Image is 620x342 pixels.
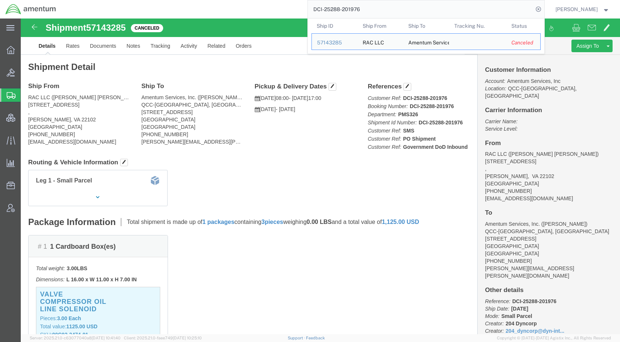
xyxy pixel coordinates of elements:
[449,19,506,33] th: Tracking Nu.
[306,336,325,340] a: Feedback
[357,19,403,33] th: Ship From
[497,335,611,341] span: Copyright © [DATE]-[DATE] Agistix Inc., All Rights Reserved
[308,0,533,18] input: Search for shipment number, reference number
[173,336,202,340] span: [DATE] 10:25:10
[408,34,444,50] div: Amentum Services, Inc.
[362,34,384,50] div: RAC LLC
[311,19,544,54] table: Search Results
[555,5,598,13] span: Kent Gilman
[317,39,352,47] div: 57143285
[311,19,357,33] th: Ship ID
[555,5,610,14] button: [PERSON_NAME]
[403,19,449,33] th: Ship To
[30,336,121,340] span: Server: 2025.21.0-c63077040a8
[506,19,541,33] th: Status
[511,39,535,47] div: Canceled
[5,4,56,15] img: logo
[124,336,202,340] span: Client: 2025.21.0-faee749
[288,336,306,340] a: Support
[21,19,620,334] iframe: FS Legacy Container
[92,336,121,340] span: [DATE] 10:41:40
